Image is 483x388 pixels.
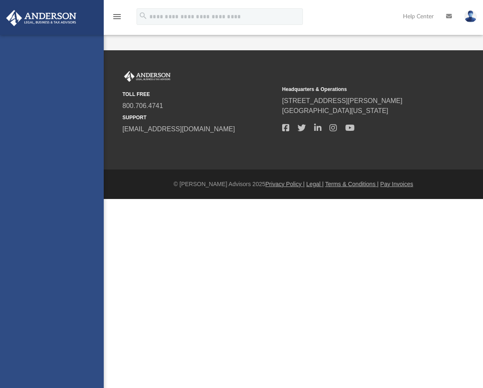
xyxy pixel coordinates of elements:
[282,97,402,104] a: [STREET_ADDRESS][PERSON_NAME]
[282,107,388,114] a: [GEOGRAPHIC_DATA][US_STATE]
[104,180,483,189] div: © [PERSON_NAME] Advisors 2025
[282,86,436,93] small: Headquarters & Operations
[4,10,79,26] img: Anderson Advisors Platinum Portal
[112,12,122,22] i: menu
[122,102,163,109] a: 800.706.4741
[464,10,477,22] img: User Pic
[122,91,276,98] small: TOLL FREE
[122,71,172,82] img: Anderson Advisors Platinum Portal
[112,16,122,22] a: menu
[122,114,276,121] small: SUPPORT
[122,125,235,133] a: [EMAIL_ADDRESS][DOMAIN_NAME]
[380,181,413,187] a: Pay Invoices
[139,11,148,20] i: search
[325,181,379,187] a: Terms & Conditions |
[306,181,324,187] a: Legal |
[266,181,305,187] a: Privacy Policy |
